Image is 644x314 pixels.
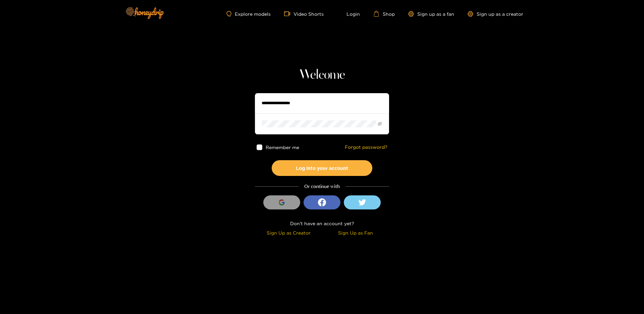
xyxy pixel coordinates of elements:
a: Shop [373,11,395,17]
div: Sign Up as Creator [257,229,320,237]
a: Video Shorts [284,11,324,17]
a: Forgot password? [345,144,387,150]
div: Sign Up as Fan [324,229,387,237]
div: Don't have an account yet? [255,219,389,227]
div: Or continue with [255,183,389,190]
a: Login [337,11,360,17]
span: video-camera [284,11,293,17]
span: eye-invisible [378,122,382,126]
a: Sign up as a creator [468,11,523,17]
a: Sign up as a fan [408,11,454,17]
a: Explore models [226,11,271,17]
span: Remember me [266,145,299,150]
h1: Welcome [255,67,389,83]
button: Log into your account [272,160,372,176]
